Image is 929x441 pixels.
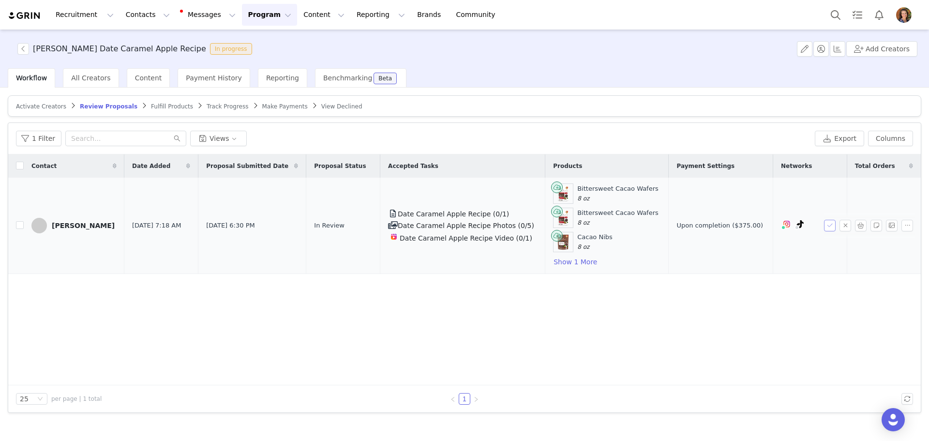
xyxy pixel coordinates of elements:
span: 8 oz [577,243,589,250]
div: 25 [20,394,29,404]
button: Contacts [120,4,176,26]
a: Community [450,4,506,26]
span: Contact [31,162,57,170]
li: 1 [459,393,470,405]
span: Payment History [186,74,242,82]
span: Date Caramel Apple Recipe (0/1) [398,210,509,218]
div: Upon completion ($375.00) [676,221,765,230]
span: Date Added [132,162,170,170]
span: Fulfill Products [151,103,193,110]
span: Payment Settings [676,162,734,170]
span: Proposal Status [314,162,366,170]
span: 8 oz [577,219,589,226]
button: Notifications [869,4,890,26]
button: Recruitment [50,4,120,26]
span: Benchmarking [323,74,372,82]
span: Networks [781,162,812,170]
button: Content [298,4,350,26]
span: Make Payments [262,103,308,110]
div: Cacao Nibs [577,232,613,251]
span: per page | 1 total [51,395,102,403]
span: Date Caramel Apple Recipe Photos (0/5) [398,222,534,229]
button: Views [190,131,247,146]
img: Product Image [554,184,573,203]
i: icon: search [174,135,180,142]
li: Previous Page [447,393,459,405]
img: b1bf456a-9fcb-45d2-aad8-24038500a953.jpg [896,7,912,23]
span: All Creators [71,74,110,82]
input: Search... [65,131,186,146]
i: icon: left [450,396,456,402]
span: In progress [210,43,252,55]
button: Show 1 More [553,256,598,268]
button: Profile [890,7,921,23]
button: 1 Filter [16,131,61,146]
button: Add Creators [846,41,917,57]
h3: [PERSON_NAME] Date Caramel Apple Recipe [33,43,206,55]
a: 1 [459,394,470,404]
span: Products [553,162,582,170]
img: Product Image [554,208,573,228]
span: Track Progress [207,103,248,110]
span: Review Proposals [80,103,137,110]
span: 8 oz [577,195,589,202]
span: Total Orders [855,162,895,170]
i: icon: right [473,396,479,402]
img: instagram.svg [783,220,791,228]
div: Bittersweet Cacao Wafers [577,184,659,203]
img: Product Image [554,232,573,252]
img: instagram-reels.svg [390,233,398,241]
a: [PERSON_NAME] [31,218,117,233]
img: grin logo [8,11,42,20]
span: Accepted Tasks [388,162,438,170]
i: icon: down [37,396,43,403]
div: Bittersweet Cacao Wafers [577,208,659,227]
a: Brands [411,4,450,26]
span: Reporting [266,74,299,82]
button: Messages [176,4,241,26]
span: [object Object] [17,43,256,55]
span: Proposal Submitted Date [206,162,288,170]
span: [DATE] 6:30 PM [206,221,255,230]
span: Workflow [16,74,47,82]
button: Columns [868,131,913,146]
span: In Review [314,221,345,230]
span: View Declined [321,103,362,110]
span: [DATE] 7:18 AM [132,221,181,230]
li: Next Page [470,393,482,405]
span: Content [135,74,162,82]
button: Reporting [351,4,411,26]
span: Date Caramel Apple Recipe Video (0/1) [400,234,532,242]
span: Activate Creators [16,103,66,110]
a: Tasks [847,4,868,26]
div: Beta [378,76,392,81]
button: Search [825,4,846,26]
div: [PERSON_NAME] [52,222,115,229]
button: Program [242,4,297,26]
div: Open Intercom Messenger [882,408,905,431]
button: Export [815,131,864,146]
